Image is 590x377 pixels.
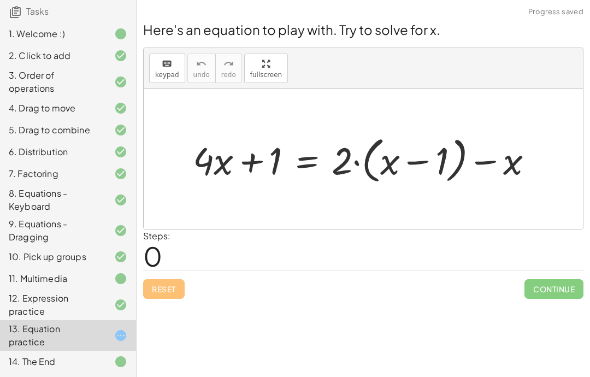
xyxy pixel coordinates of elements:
[9,123,97,137] div: 5. Drag to combine
[114,75,127,89] i: Task finished and correct.
[9,49,97,62] div: 2. Click to add
[114,167,127,180] i: Task finished and correct.
[143,239,162,273] span: 0
[9,322,97,349] div: 13. Equation practice
[221,71,236,79] span: redo
[244,54,288,83] button: fullscreen
[9,145,97,158] div: 6. Distribution
[9,167,97,180] div: 7. Factoring
[114,145,127,158] i: Task finished and correct.
[215,54,242,83] button: redoredo
[114,298,127,311] i: Task finished and correct.
[9,292,97,318] div: 12. Expression practice
[143,21,440,38] span: Here's an equation to play with. Try to solve for x.
[114,102,127,115] i: Task finished and correct.
[114,27,127,40] i: Task finished.
[114,272,127,285] i: Task finished.
[9,217,97,244] div: 9. Equations - Dragging
[114,224,127,237] i: Task finished and correct.
[193,71,210,79] span: undo
[9,69,97,95] div: 3. Order of operations
[9,27,97,40] div: 1. Welcome :)
[143,230,170,241] label: Steps:
[162,57,172,70] i: keyboard
[114,193,127,207] i: Task finished and correct.
[223,57,234,70] i: redo
[155,71,179,79] span: keypad
[528,7,583,17] span: Progress saved
[196,57,206,70] i: undo
[9,187,97,213] div: 8. Equations - Keyboard
[114,49,127,62] i: Task finished and correct.
[9,355,97,368] div: 14. The End
[9,250,97,263] div: 10. Pick up groups
[114,250,127,263] i: Task finished and correct.
[149,54,185,83] button: keyboardkeypad
[9,272,97,285] div: 11. Multimedia
[187,54,216,83] button: undoundo
[114,329,127,342] i: Task started.
[114,355,127,368] i: Task finished.
[114,123,127,137] i: Task finished and correct.
[250,71,282,79] span: fullscreen
[9,102,97,115] div: 4. Drag to move
[26,5,49,17] span: Tasks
